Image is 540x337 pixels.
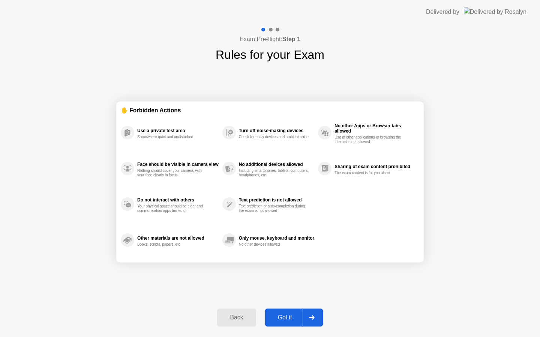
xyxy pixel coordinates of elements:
[216,46,324,64] h1: Rules for your Exam
[137,135,208,139] div: Somewhere quiet and undisturbed
[464,7,526,16] img: Delivered by Rosalyn
[137,168,208,177] div: Nothing should cover your camera, with your face clearly in focus
[239,168,310,177] div: Including smartphones, tablets, computers, headphones, etc.
[239,197,314,203] div: Text prediction is not allowed
[137,242,208,247] div: Books, scripts, papers, etc
[121,106,419,115] div: ✋ Forbidden Actions
[219,314,253,321] div: Back
[282,36,300,42] b: Step 1
[239,135,310,139] div: Check for noisy devices and ambient noise
[334,135,405,144] div: Use of other applications or browsing the internet is not allowed
[239,236,314,241] div: Only mouse, keyboard and monitor
[265,309,323,327] button: Got it
[137,236,219,241] div: Other materials are not allowed
[239,204,310,213] div: Text prediction or auto-completion during the exam is not allowed
[217,309,256,327] button: Back
[137,162,219,167] div: Face should be visible in camera view
[267,314,303,321] div: Got it
[334,123,415,134] div: No other Apps or Browser tabs allowed
[334,164,415,169] div: Sharing of exam content prohibited
[239,162,314,167] div: No additional devices allowed
[137,128,219,133] div: Use a private test area
[334,171,405,175] div: The exam content is for you alone
[240,35,300,44] h4: Exam Pre-flight:
[239,128,314,133] div: Turn off noise-making devices
[426,7,459,16] div: Delivered by
[239,242,310,247] div: No other devices allowed
[137,197,219,203] div: Do not interact with others
[137,204,208,213] div: Your physical space should be clear and communication apps turned off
